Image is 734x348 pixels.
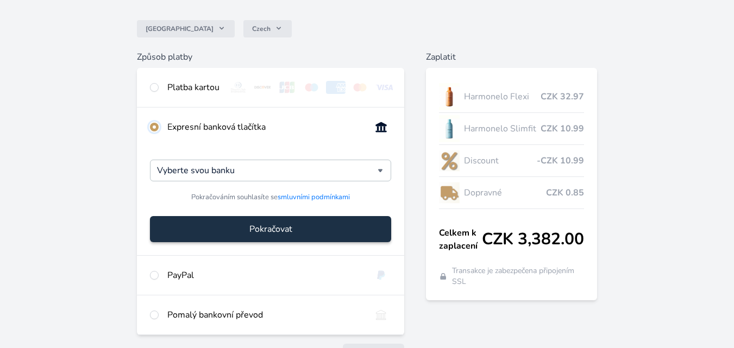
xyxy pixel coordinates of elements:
[167,121,362,134] div: Expresní banková tlačítka
[482,230,584,249] span: CZK 3,382.00
[541,122,584,135] span: CZK 10.99
[371,121,391,134] img: onlineBanking_CZ.svg
[439,147,460,174] img: discount-lo.png
[277,81,297,94] img: jcb.svg
[326,81,346,94] img: amex.svg
[167,269,362,282] div: PayPal
[546,186,584,199] span: CZK 0.85
[167,308,362,321] div: Pomalý bankovní převod
[439,179,460,206] img: delivery-lo.png
[464,122,541,135] span: Harmonelo Slimfit
[137,20,235,37] button: [GEOGRAPHIC_DATA]
[452,265,585,287] span: Transakce je zabezpečena připojením SSL
[426,50,597,64] h6: Zaplatit
[150,216,391,242] button: Pokračovat
[464,154,537,167] span: Discount
[371,269,391,282] img: paypal.svg
[439,83,460,110] img: CLEAN_FLEXI_se_stinem_x-hi_(1)-lo.jpg
[228,81,248,94] img: diners.svg
[302,81,322,94] img: maestro.svg
[537,154,584,167] span: -CZK 10.99
[350,81,370,94] img: mc.svg
[253,81,273,94] img: discover.svg
[191,192,350,203] span: Pokračováním souhlasíte se
[278,192,350,202] a: smluvními podmínkami
[146,24,214,33] span: [GEOGRAPHIC_DATA]
[371,308,391,321] img: bankTransfer_IBAN.svg
[464,186,546,199] span: Dopravné
[137,50,404,64] h6: Způsob platby
[464,90,541,103] span: Harmonelo Flexi
[252,24,271,33] span: Czech
[157,164,378,177] input: Hledat...
[439,115,460,142] img: SLIMFIT_se_stinem_x-lo.jpg
[150,160,391,181] div: Vyberte svou banku
[439,226,482,252] span: Celkem k zaplacení
[167,81,219,94] div: Platba kartou
[243,20,292,37] button: Czech
[374,81,394,94] img: visa.svg
[541,90,584,103] span: CZK 32.97
[249,223,292,236] span: Pokračovat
